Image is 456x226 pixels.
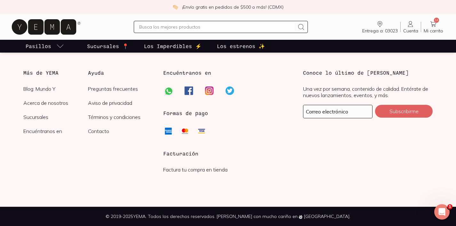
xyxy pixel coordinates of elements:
[23,86,88,92] a: Blog: Mundo Y
[434,204,450,220] iframe: Intercom live chat
[362,28,398,34] span: Entrega a: 03023
[87,42,129,50] p: Sucursales 📍
[303,86,433,98] p: Una vez por semana, contenido de calidad. Entérate de nuevos lanzamientos, eventos, y más.
[163,166,228,173] a: Factura tu compra en tienda
[23,100,88,106] a: Acerca de nosotros
[86,40,130,53] a: Sucursales 📍
[182,4,284,10] p: ¡Envío gratis en pedidos de $500 o más! (CDMX)
[447,204,452,209] span: 1
[403,28,418,34] span: Cuenta
[163,69,211,77] h3: Encuéntranos en
[303,69,433,77] h3: Conoce lo último de [PERSON_NAME]
[23,128,88,134] a: Encuéntranos en
[88,114,153,120] a: Términos y condiciones
[26,42,51,50] p: Pasillos
[88,100,153,106] a: Aviso de privacidad
[24,40,65,53] a: pasillo-todos-link
[172,4,178,10] img: check
[421,20,446,34] a: 14Mi carrito
[88,128,153,134] a: Contacto
[88,86,153,92] a: Preguntas frecuentes
[23,114,88,120] a: Sucursales
[23,69,88,77] h3: Más de YEMA
[303,105,372,118] input: mimail@gmail.com
[163,150,293,157] h3: Facturación
[139,23,295,31] input: Busca los mejores productos
[144,42,202,50] p: Los Imperdibles ⚡️
[434,18,439,23] span: 14
[375,105,433,118] button: Subscribirme
[424,28,443,34] span: Mi carrito
[217,213,350,219] span: [PERSON_NAME] con mucho cariño en [GEOGRAPHIC_DATA].
[163,109,208,117] h3: Formas de pago
[401,20,421,34] a: Cuenta
[88,69,153,77] h3: Ayuda
[216,40,266,53] a: Los estrenos ✨
[360,20,400,34] a: Entrega a: 03023
[143,40,203,53] a: Los Imperdibles ⚡️
[217,42,265,50] p: Los estrenos ✨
